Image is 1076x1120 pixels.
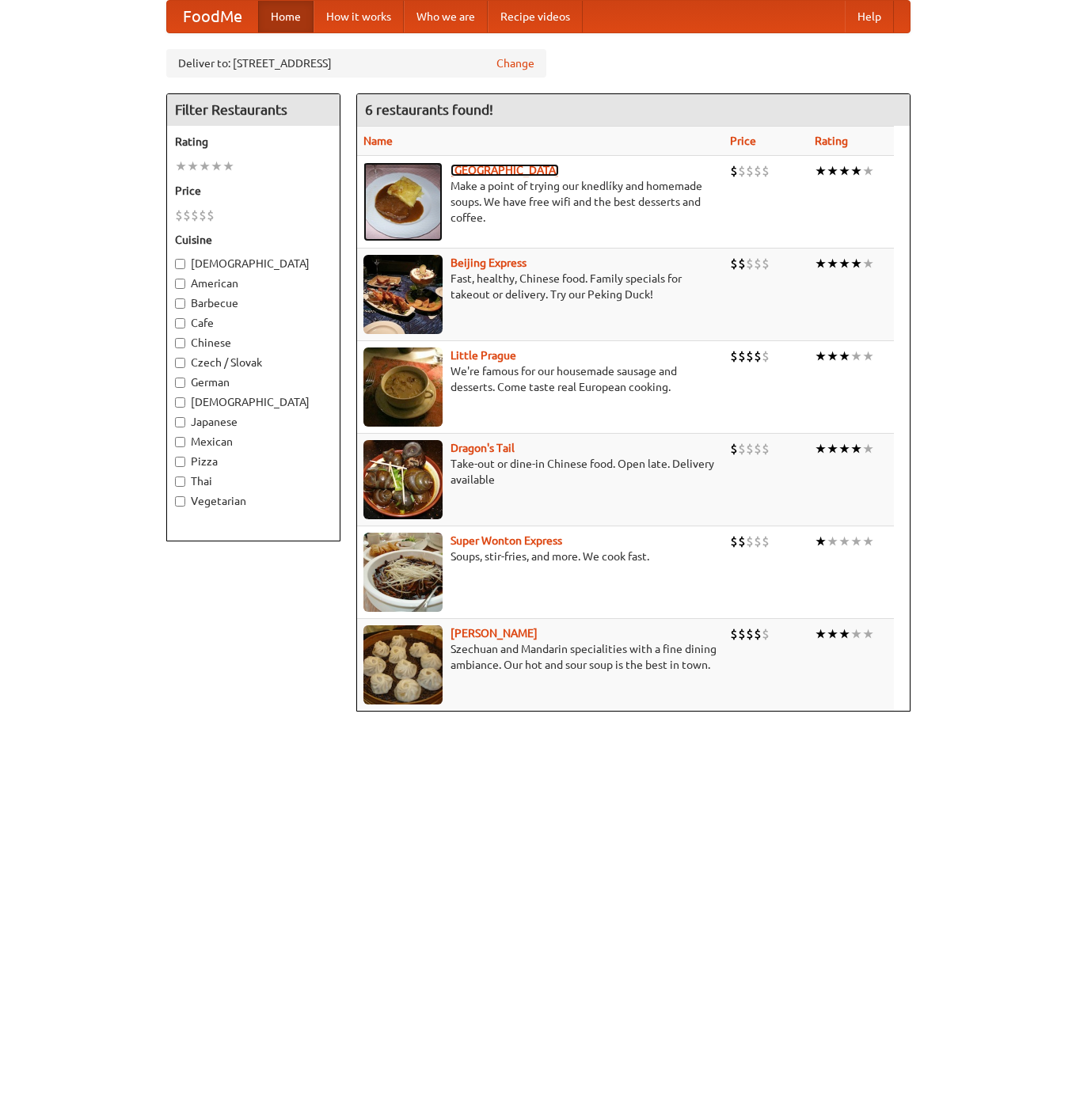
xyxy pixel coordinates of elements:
[175,437,185,447] input: Mexican
[850,162,862,180] li: ★
[175,358,185,368] input: Czech / Slovak
[199,158,211,175] li: ★
[363,625,443,704] img: shandong.jpg
[815,440,827,457] li: ★
[175,457,185,467] input: Pizza
[730,162,738,180] li: $
[827,255,838,272] li: ★
[746,347,754,365] li: $
[175,473,332,489] label: Thai
[175,414,332,430] label: Japanese
[754,440,762,457] li: $
[363,178,718,226] p: Make a point of trying our knedlíky and homemade soups. We have free wifi and the best desserts a...
[451,256,527,269] a: Beijing Express
[451,349,516,362] a: Little Prague
[730,255,738,272] li: $
[746,255,754,272] li: $
[862,440,874,457] li: ★
[451,534,562,547] a: Super Wonton Express
[827,533,838,550] li: ★
[754,347,762,365] li: $
[754,162,762,180] li: $
[730,625,738,643] li: $
[838,347,850,365] li: ★
[199,207,207,224] li: $
[175,335,332,351] label: Chinese
[838,440,850,457] li: ★
[451,627,538,640] a: [PERSON_NAME]
[175,295,332,311] label: Barbecue
[187,158,199,175] li: ★
[363,641,718,673] p: Szechuan and Mandarin specialities with a fine dining ambiance. Our hot and sour soup is the best...
[827,162,838,180] li: ★
[175,275,332,291] label: American
[175,318,185,328] input: Cafe
[175,434,332,450] label: Mexican
[738,533,746,550] li: $
[451,164,559,177] a: [GEOGRAPHIC_DATA]
[850,440,862,457] li: ★
[363,533,443,612] img: superwonton.jpg
[754,533,762,550] li: $
[815,162,827,180] li: ★
[762,440,770,457] li: $
[862,347,874,365] li: ★
[827,625,838,643] li: ★
[222,158,234,175] li: ★
[815,625,827,643] li: ★
[754,255,762,272] li: $
[175,394,332,410] label: [DEMOGRAPHIC_DATA]
[762,533,770,550] li: $
[175,134,332,150] h5: Rating
[175,378,185,388] input: German
[738,255,746,272] li: $
[862,533,874,550] li: ★
[175,232,332,248] h5: Cuisine
[363,271,718,302] p: Fast, healthy, Chinese food. Family specials for takeout or delivery. Try our Peking Duck!
[175,256,332,271] label: [DEMOGRAPHIC_DATA]
[363,135,393,147] a: Name
[175,496,185,507] input: Vegetarian
[175,355,332,370] label: Czech / Slovak
[746,162,754,180] li: $
[838,625,850,643] li: ★
[404,1,488,32] a: Who we are
[730,347,738,365] li: $
[175,374,332,390] label: German
[363,363,718,395] p: We're famous for our housemade sausage and desserts. Come taste real European cooking.
[827,347,838,365] li: ★
[850,625,862,643] li: ★
[363,549,718,564] p: Soups, stir-fries, and more. We cook fast.
[762,162,770,180] li: $
[191,207,199,224] li: $
[363,255,443,334] img: beijing.jpg
[488,1,583,32] a: Recipe videos
[175,454,332,469] label: Pizza
[738,162,746,180] li: $
[762,625,770,643] li: $
[730,135,756,147] a: Price
[746,625,754,643] li: $
[815,255,827,272] li: ★
[845,1,894,32] a: Help
[166,49,546,78] div: Deliver to: [STREET_ADDRESS]
[363,456,718,488] p: Take-out or dine-in Chinese food. Open late. Delivery available
[365,102,493,117] ng-pluralize: 6 restaurants found!
[815,533,827,550] li: ★
[746,533,754,550] li: $
[730,440,738,457] li: $
[850,347,862,365] li: ★
[207,207,215,224] li: $
[175,279,185,289] input: American
[451,442,515,454] a: Dragon's Tail
[175,476,185,487] input: Thai
[314,1,404,32] a: How it works
[175,493,332,509] label: Vegetarian
[211,158,222,175] li: ★
[167,1,258,32] a: FoodMe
